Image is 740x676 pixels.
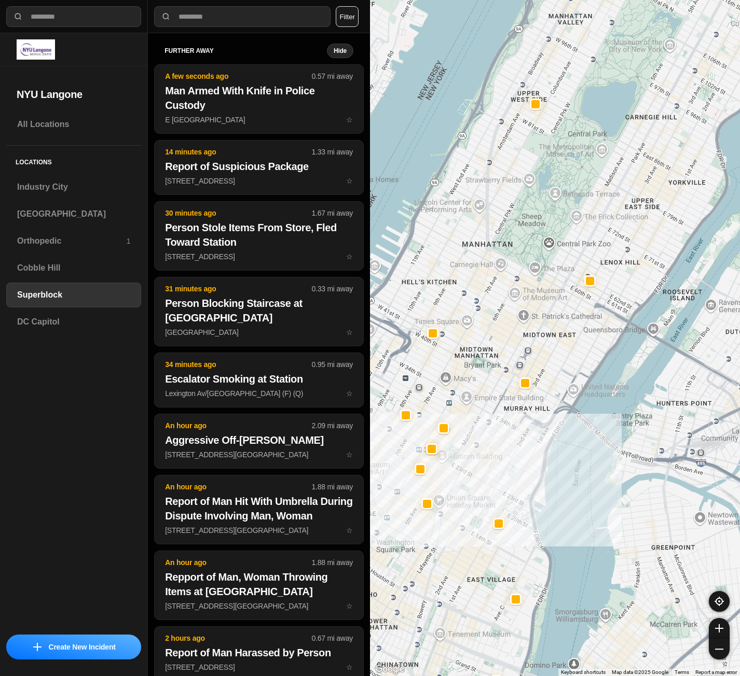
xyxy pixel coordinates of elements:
[715,597,724,606] img: recenter
[165,220,353,249] h2: Person Stole Items From Store, Fled Toward Station
[154,389,364,398] a: 34 minutes ago0.95 mi awayEscalator Smoking at StationLexington Av/[GEOGRAPHIC_DATA] (F) (Q)star
[312,284,353,294] p: 0.33 mi away
[346,450,353,459] span: star
[165,525,353,536] p: [STREET_ADDRESS][GEOGRAPHIC_DATA]
[312,633,353,643] p: 0.67 mi away
[165,176,353,186] p: [STREET_ADDRESS]
[154,328,364,336] a: 31 minutes ago0.33 mi awayPerson Blocking Staircase at [GEOGRAPHIC_DATA][GEOGRAPHIC_DATA]star
[154,353,364,407] button: 34 minutes ago0.95 mi awayEscalator Smoking at StationLexington Av/[GEOGRAPHIC_DATA] (F) (Q)star
[165,71,311,81] p: A few seconds ago
[165,159,353,174] h2: Report of Suspicious Package
[6,202,141,227] a: [GEOGRAPHIC_DATA]
[346,252,353,261] span: star
[165,147,311,157] p: 14 minutes ago
[312,71,353,81] p: 0.57 mi away
[165,83,353,112] h2: Man Armed With Knife in Police Custody
[154,551,364,620] button: An hour ago1.88 mi awayRepport of Man, Woman Throwing Items at [GEOGRAPHIC_DATA][STREET_ADDRESS][...
[165,388,353,399] p: Lexington Av/[GEOGRAPHIC_DATA] (F) (Q)
[165,372,353,386] h2: Escalator Smoking at Station
[346,177,353,185] span: star
[165,420,311,431] p: An hour ago
[165,296,353,325] h2: Person Blocking Staircase at [GEOGRAPHIC_DATA]
[346,328,353,336] span: star
[6,309,141,334] a: DC Capitol
[165,115,353,125] p: E [GEOGRAPHIC_DATA]
[17,87,131,102] h2: NYU Langone
[17,316,130,328] h3: DC Capitol
[346,116,353,124] span: star
[165,557,311,568] p: An hour ago
[13,11,23,22] img: search
[154,526,364,534] a: An hour ago1.88 mi awayReport of Man Hit With Umbrella During Dispute Involving Man, Woman[STREET...
[312,557,353,568] p: 1.88 mi away
[312,482,353,492] p: 1.88 mi away
[154,475,364,544] button: An hour ago1.88 mi awayReport of Man Hit With Umbrella During Dispute Involving Man, Woman[STREET...
[165,327,353,337] p: [GEOGRAPHIC_DATA]
[346,526,353,534] span: star
[373,663,407,676] a: Open this area in Google Maps (opens a new window)
[17,208,130,220] h3: [GEOGRAPHIC_DATA]
[373,663,407,676] img: Google
[161,11,171,22] img: search
[165,47,327,55] h5: further away
[154,450,364,459] a: An hour ago2.09 mi awayAggressive Off-[PERSON_NAME][STREET_ADDRESS][GEOGRAPHIC_DATA]star
[154,601,364,610] a: An hour ago1.88 mi awayRepport of Man, Woman Throwing Items at [GEOGRAPHIC_DATA][STREET_ADDRESS][...
[6,175,141,200] a: Industry City
[154,277,364,346] button: 31 minutes ago0.33 mi awayPerson Blocking Staircase at [GEOGRAPHIC_DATA][GEOGRAPHIC_DATA]star
[346,663,353,671] span: star
[165,494,353,523] h2: Report of Man Hit With Umbrella During Dispute Involving Man, Woman
[154,414,364,469] button: An hour ago2.09 mi awayAggressive Off-[PERSON_NAME][STREET_ADDRESS][GEOGRAPHIC_DATA]star
[165,662,353,672] p: [STREET_ADDRESS]
[709,639,730,659] button: zoom-out
[17,39,55,60] img: logo
[165,359,311,370] p: 34 minutes ago
[33,643,42,651] img: icon
[715,645,723,653] img: zoom-out
[154,252,364,261] a: 30 minutes ago1.67 mi awayPerson Stole Items From Store, Fled Toward Station[STREET_ADDRESS]star
[154,140,364,195] button: 14 minutes ago1.33 mi awayReport of Suspicious Package[STREET_ADDRESS]star
[165,601,353,611] p: [STREET_ADDRESS][GEOGRAPHIC_DATA]
[154,115,364,124] a: A few seconds ago0.57 mi awayMan Armed With Knife in Police CustodyE [GEOGRAPHIC_DATA]star
[6,635,141,659] button: iconCreate New Incident
[154,663,364,671] a: 2 hours ago0.67 mi awayReport of Man Harassed by Person[STREET_ADDRESS]star
[17,262,130,274] h3: Cobble Hill
[346,389,353,398] span: star
[709,618,730,639] button: zoom-in
[165,208,311,218] p: 30 minutes ago
[312,420,353,431] p: 2.09 mi away
[154,201,364,271] button: 30 minutes ago1.67 mi awayPerson Stole Items From Store, Fled Toward Station[STREET_ADDRESS]star
[6,229,141,253] a: Orthopedic1
[336,6,359,27] button: Filter
[165,645,353,660] h2: Report of Man Harassed by Person
[17,235,127,247] h3: Orthopedic
[17,181,130,193] h3: Industry City
[165,251,353,262] p: [STREET_ADDRESS]
[154,64,364,134] button: A few seconds ago0.57 mi awayMan Armed With Knife in Police CustodyE [GEOGRAPHIC_DATA]star
[165,570,353,599] h2: Repport of Man, Woman Throwing Items at [GEOGRAPHIC_DATA]
[6,112,141,137] a: All Locations
[165,449,353,460] p: [STREET_ADDRESS][GEOGRAPHIC_DATA]
[6,146,141,175] h5: Locations
[709,591,730,612] button: recenter
[17,118,130,131] h3: All Locations
[327,44,353,58] button: Hide
[675,669,689,675] a: Terms
[165,433,353,447] h2: Aggressive Off-[PERSON_NAME]
[561,669,606,676] button: Keyboard shortcuts
[312,147,353,157] p: 1.33 mi away
[695,669,737,675] a: Report a map error
[17,289,130,301] h3: Superblock
[6,256,141,280] a: Cobble Hill
[612,669,668,675] span: Map data ©2025 Google
[49,642,116,652] p: Create New Incident
[334,47,347,55] small: Hide
[127,236,131,246] p: 1
[312,208,353,218] p: 1.67 mi away
[165,284,311,294] p: 31 minutes ago
[346,602,353,610] span: star
[6,283,141,307] a: Superblock
[715,624,723,632] img: zoom-in
[165,482,311,492] p: An hour ago
[165,633,311,643] p: 2 hours ago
